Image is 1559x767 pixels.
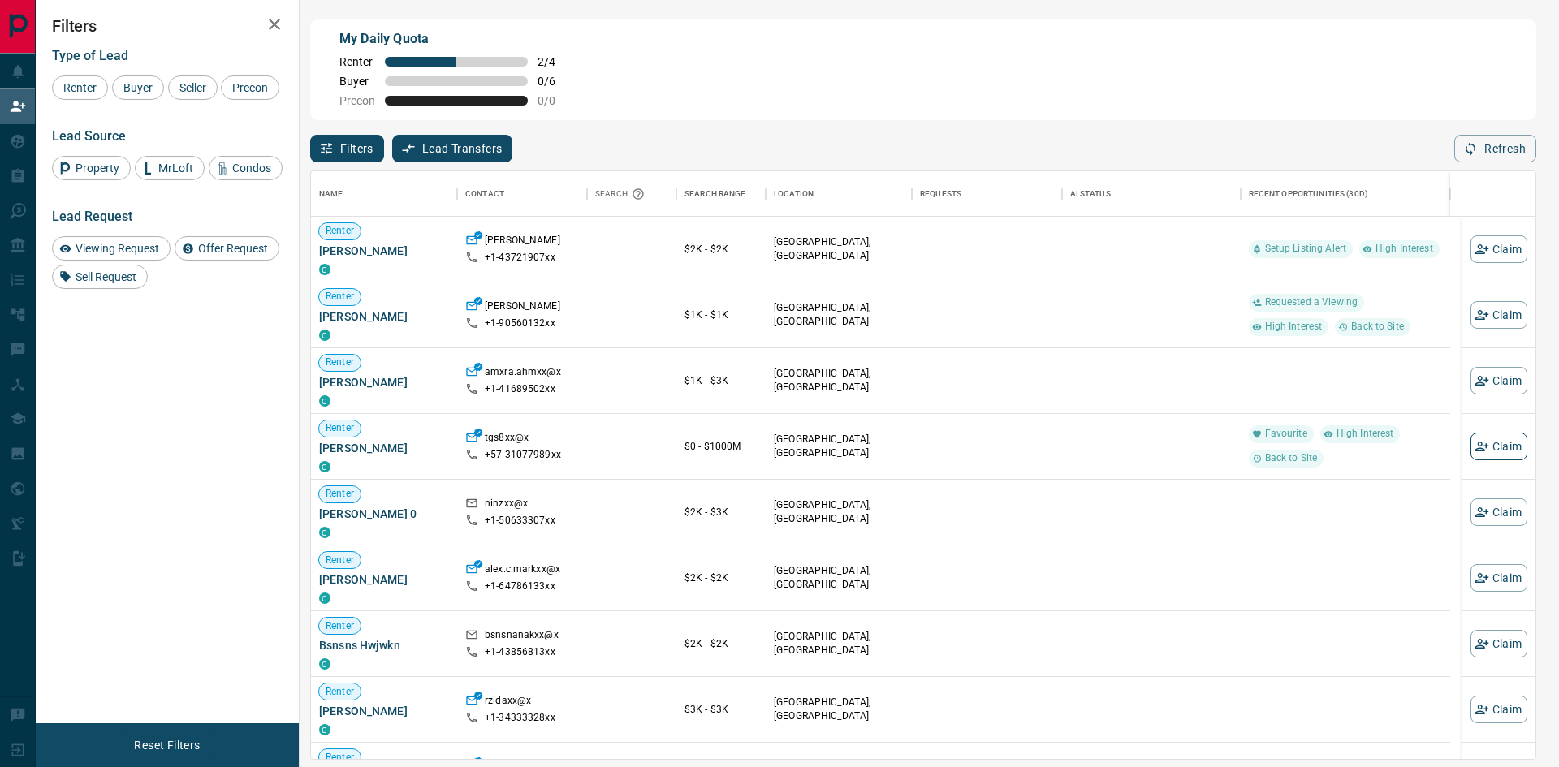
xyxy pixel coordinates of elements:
span: 2 / 4 [538,55,573,68]
p: $3K - $3K [684,702,758,717]
p: amxra.ahmxx@x [485,365,561,382]
span: [PERSON_NAME] [319,374,449,390]
p: +1- 43856813xx [485,645,555,659]
div: Search Range [676,171,766,217]
div: Requests [920,171,961,217]
span: Back to Site [1345,320,1410,334]
button: Claim [1470,235,1527,263]
p: $1K - $1K [684,308,758,322]
span: Viewing Request [70,242,165,255]
p: bsnsnanakxx@x [485,628,559,645]
p: ninzxx@x [485,497,528,514]
span: Sell Request [70,270,142,283]
div: Search Range [684,171,746,217]
span: Type of Lead [52,48,128,63]
div: condos.ca [319,592,330,604]
button: Claim [1470,433,1527,460]
span: Renter [319,751,361,765]
div: Condos [209,156,283,180]
div: AI Status [1070,171,1111,217]
button: Claim [1470,367,1527,394]
button: Filters [310,135,384,162]
div: Name [311,171,457,217]
span: Back to Site [1259,451,1324,465]
span: High Interest [1369,242,1440,256]
div: AI Status [1062,171,1241,217]
div: Precon [221,75,279,100]
span: Seller [174,81,212,94]
button: Lead Transfers [392,135,513,162]
div: condos.ca [319,461,330,472]
p: $2K - $2K [684,571,758,585]
p: [GEOGRAPHIC_DATA], [GEOGRAPHIC_DATA] [774,433,904,460]
div: Property [52,156,131,180]
span: Renter [319,290,361,304]
span: Lead Request [52,209,132,224]
div: MrLoft [135,156,205,180]
p: alex.c.markxx@x [485,562,560,580]
span: Bsnsns Hwjwkn [319,637,449,653]
span: Renter [339,55,375,68]
p: My Daily Quota [339,29,573,49]
button: Claim [1470,301,1527,329]
p: [GEOGRAPHIC_DATA], [GEOGRAPHIC_DATA] [774,696,904,723]
span: Renter [319,421,361,435]
button: Claim [1470,630,1527,657]
span: Requested a Viewing [1259,295,1364,309]
div: Seller [168,75,218,100]
p: +1- 64786133xx [485,580,555,593]
div: Contact [465,171,504,217]
p: +57- 31077989xx [485,448,561,462]
span: [PERSON_NAME] [319,571,449,588]
div: condos.ca [319,658,330,670]
div: Requests [912,171,1062,217]
h2: Filters [52,16,283,36]
button: Claim [1470,564,1527,592]
span: Setup Listing Alert [1259,242,1353,256]
p: +1- 90560132xx [485,317,555,330]
p: +1- 34333328xx [485,711,555,725]
div: Location [774,171,814,217]
div: Contact [457,171,587,217]
p: [GEOGRAPHIC_DATA], [GEOGRAPHIC_DATA] [774,630,904,657]
button: Claim [1470,696,1527,723]
p: [GEOGRAPHIC_DATA], [GEOGRAPHIC_DATA] [774,367,904,394]
p: [GEOGRAPHIC_DATA], [GEOGRAPHIC_DATA] [774,235,904,263]
span: MrLoft [153,162,199,175]
div: Buyer [112,75,164,100]
p: +1- 50633307xx [485,514,555,528]
p: $2K - $2K [684,242,758,256]
p: $1K - $3K [684,373,758,388]
span: Buyer [118,81,158,94]
span: Renter [319,619,361,633]
span: Precon [339,94,375,107]
span: [PERSON_NAME] 0 [319,506,449,522]
p: $2K - $2K [684,636,758,651]
span: Precon [227,81,274,94]
span: Lead Source [52,128,126,144]
div: Recent Opportunities (30d) [1249,171,1368,217]
span: Renter [319,355,361,369]
span: Buyer [339,75,375,88]
div: Offer Request [175,236,279,261]
p: [PERSON_NAME] [485,234,560,251]
div: Search [595,171,649,217]
span: 0 / 0 [538,94,573,107]
p: [GEOGRAPHIC_DATA], [GEOGRAPHIC_DATA] [774,498,904,526]
p: rzidaxx@x [485,694,531,711]
span: Renter [319,224,361,238]
span: Renter [58,81,102,94]
span: Favourite [1259,427,1314,441]
span: Renter [319,487,361,501]
button: Claim [1470,498,1527,526]
button: Refresh [1454,135,1536,162]
span: [PERSON_NAME] [319,308,449,325]
span: Condos [227,162,277,175]
button: Reset Filters [123,731,210,759]
span: 0 / 6 [538,75,573,88]
span: Renter [319,685,361,699]
div: condos.ca [319,330,330,341]
p: $2K - $3K [684,505,758,519]
div: Sell Request [52,265,148,289]
span: [PERSON_NAME] [319,243,449,259]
